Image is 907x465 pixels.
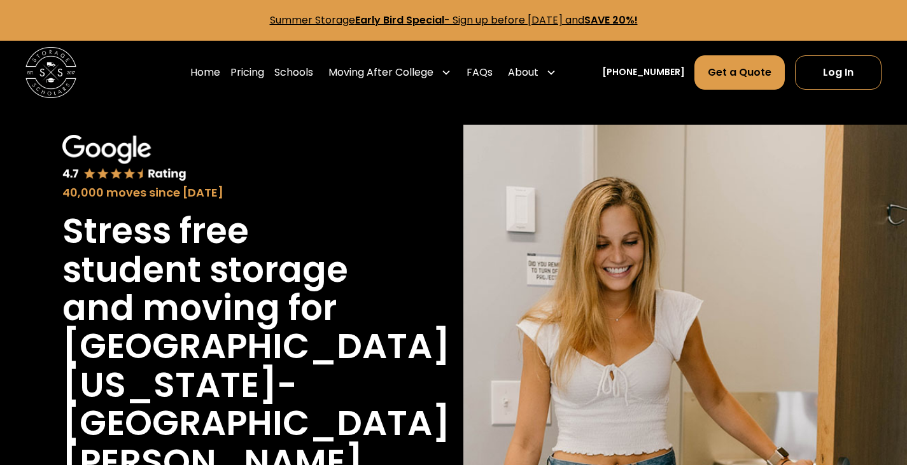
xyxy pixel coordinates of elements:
div: About [503,55,561,90]
h1: Stress free student storage and moving for [62,212,382,327]
strong: Early Bird Special [355,13,444,27]
div: Moving After College [323,55,456,90]
a: Schools [274,55,313,90]
strong: SAVE 20%! [584,13,638,27]
div: 40,000 moves since [DATE] [62,184,382,202]
a: FAQs [467,55,493,90]
a: Log In [795,55,882,90]
a: Pricing [230,55,264,90]
a: Get a Quote [694,55,785,90]
a: [PHONE_NUMBER] [602,66,685,79]
div: Moving After College [328,65,433,80]
img: Google 4.7 star rating [62,135,187,183]
a: Home [190,55,220,90]
a: Summer StorageEarly Bird Special- Sign up before [DATE] andSAVE 20%! [270,13,638,27]
div: About [508,65,538,80]
img: Storage Scholars main logo [25,47,76,98]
